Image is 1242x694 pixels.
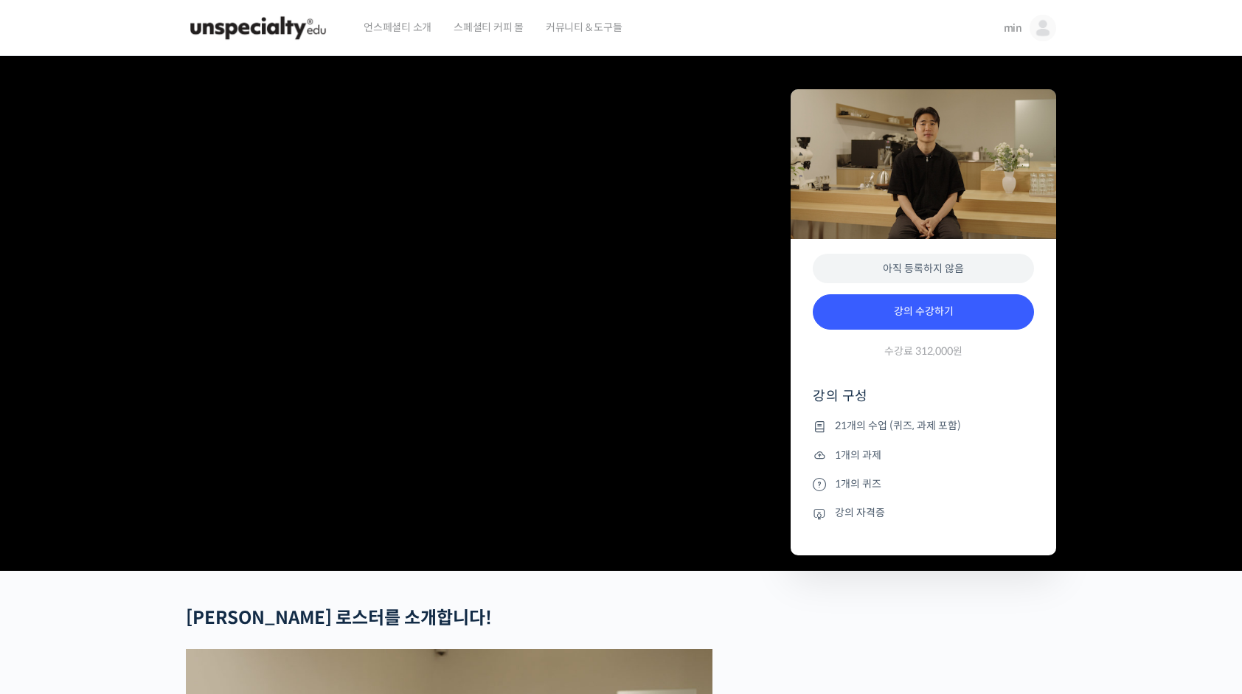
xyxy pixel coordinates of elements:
span: 수강료 312,000원 [884,344,962,358]
li: 21개의 수업 (퀴즈, 과제 포함) [813,417,1034,435]
a: 강의 수강하기 [813,294,1034,330]
h2: [PERSON_NAME] 로스터를 소개합니다! [186,608,712,629]
span: min [1004,21,1022,35]
div: 아직 등록하지 않음 [813,254,1034,284]
li: 1개의 퀴즈 [813,475,1034,493]
li: 1개의 과제 [813,446,1034,464]
li: 강의 자격증 [813,504,1034,522]
h4: 강의 구성 [813,387,1034,417]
